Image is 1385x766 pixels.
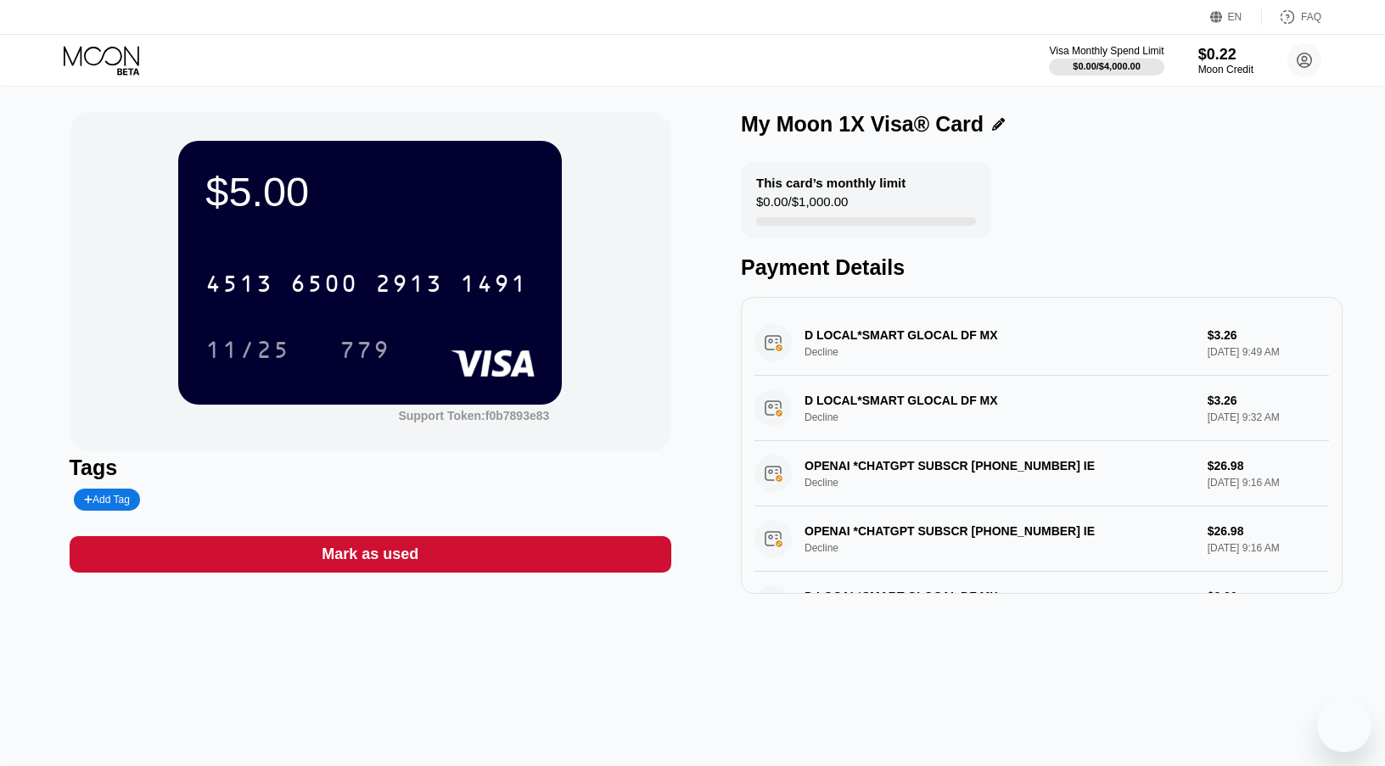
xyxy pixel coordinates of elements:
div: Add Tag [74,489,140,511]
div: Support Token: f0b7893e83 [398,409,549,422]
div: 6500 [290,272,358,299]
div: 11/25 [193,328,303,371]
div: 4513 [205,272,273,299]
div: Support Token:f0b7893e83 [398,409,549,422]
div: 779 [339,338,390,366]
div: 1491 [460,272,528,299]
div: Visa Monthly Spend Limit [1049,45,1164,57]
div: This card’s monthly limit [756,176,906,190]
div: $0.00 / $4,000.00 [1073,61,1141,71]
div: $0.22Moon Credit [1198,46,1253,75]
div: 779 [327,328,403,371]
div: EN [1210,8,1262,25]
div: EN [1228,11,1242,23]
div: FAQ [1301,11,1321,23]
div: $0.00 / $1,000.00 [756,194,848,217]
div: 11/25 [205,338,290,366]
div: Tags [70,456,671,480]
div: My Moon 1X Visa® Card [741,112,984,137]
div: 4513650029131491 [195,262,538,305]
div: FAQ [1262,8,1321,25]
div: Payment Details [741,255,1343,280]
div: 2913 [375,272,443,299]
div: Mark as used [70,536,671,573]
div: Moon Credit [1198,64,1253,75]
div: Visa Monthly Spend Limit$0.00/$4,000.00 [1049,45,1164,75]
div: $5.00 [205,168,535,215]
div: $0.22 [1198,46,1253,64]
div: Add Tag [84,494,130,506]
div: Mark as used [322,545,418,564]
iframe: Pulsante per aprire la finestra di messaggistica, conversazione in corso [1317,698,1371,752]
